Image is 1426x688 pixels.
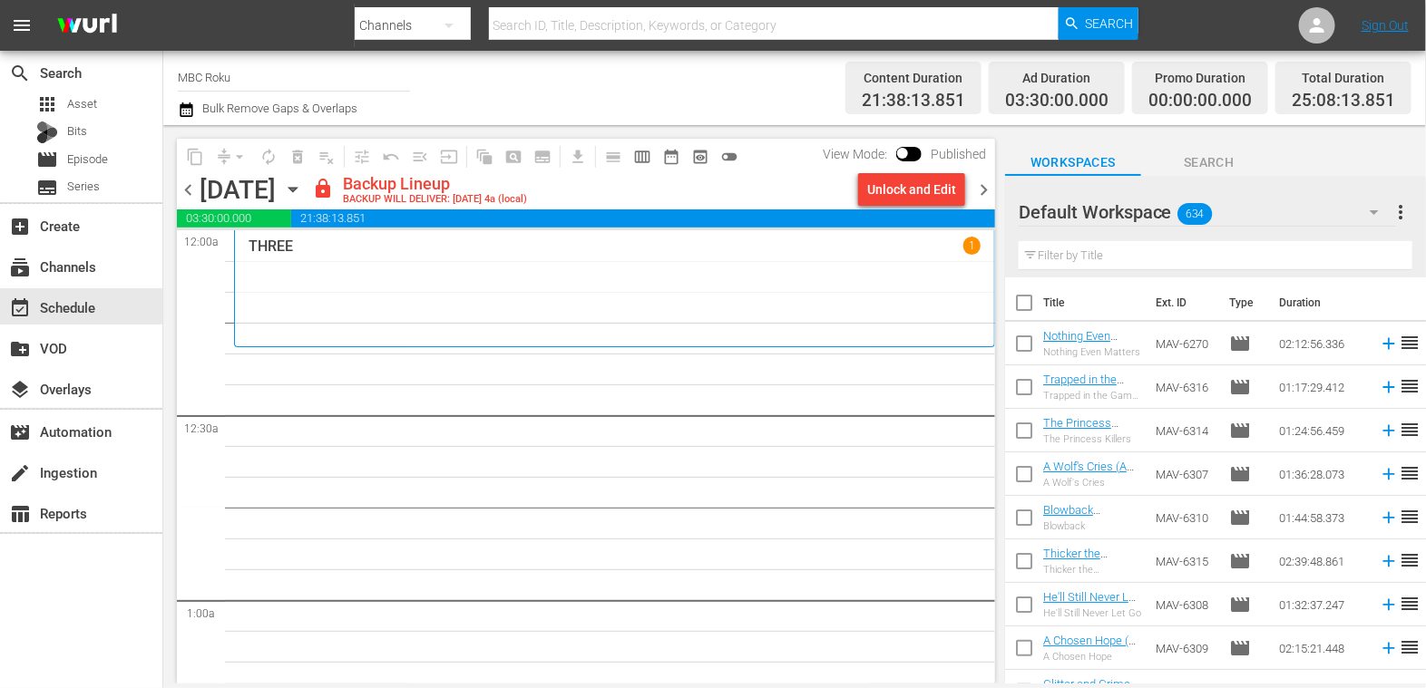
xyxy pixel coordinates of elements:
span: Automation [9,422,31,443]
span: Episode [1229,507,1251,528]
div: Total Duration [1292,65,1395,91]
svg: Add to Schedule [1379,508,1399,528]
span: Episode [36,149,58,170]
td: MAV-6314 [1148,409,1221,452]
span: 00:00:00.000 [1148,91,1252,111]
span: chevron_left [177,179,200,201]
div: Backup Lineup [343,174,527,194]
a: Thicker the [PERSON_NAME] the Sweeter the Juice 2 (Thicker the [PERSON_NAME] the Sweeter the Juic... [1043,547,1130,669]
span: 634 [1177,195,1212,233]
span: Series [36,177,58,199]
div: Thicker the [PERSON_NAME] the Sweeter the Juice 2 [1043,564,1142,576]
span: reorder [1399,506,1421,528]
td: 02:39:48.861 [1272,539,1372,583]
span: Create [9,216,31,237]
span: Episode [1229,594,1251,615]
span: toggle_off [720,148,738,166]
span: View Mode: [814,147,896,161]
a: Blowback (Blowback #Roku (VARIANT)) [1043,503,1132,544]
span: 24 hours Lineup View is OFF [715,142,744,171]
span: Week Calendar View [628,142,657,171]
span: Schedule [9,297,31,319]
td: MAV-6308 [1148,583,1221,626]
span: Episode [1229,376,1251,398]
span: Episode [67,150,108,169]
div: A Wolf's Cries [1043,477,1142,489]
span: Published [922,147,995,161]
div: Content Duration [862,65,965,91]
span: Asset [36,93,58,115]
span: reorder [1399,462,1421,484]
span: menu [11,15,33,36]
span: reorder [1399,332,1421,354]
span: preview_outlined [691,148,709,166]
div: Blowback [1043,520,1142,532]
th: Title [1043,277,1145,328]
span: Overlays [9,379,31,401]
span: Create Search Block [499,142,528,171]
span: reorder [1399,549,1421,571]
span: View Backup [686,142,715,171]
p: 1 [969,239,975,252]
span: Month Calendar View [657,142,686,171]
td: 01:24:56.459 [1272,409,1372,452]
td: 01:44:58.373 [1272,496,1372,539]
span: lock [312,178,334,199]
span: chevron_right [972,179,995,201]
span: Series [67,178,100,196]
button: Search [1059,7,1138,40]
a: The Princess Killers (The Princess Killers #Roku (VARIANT)) [1043,416,1137,470]
p: THREE [249,237,293,255]
div: He'll Still Never Let Go [1043,607,1142,619]
div: Unlock and Edit [867,173,956,206]
td: MAV-6270 [1148,322,1221,365]
span: Episode [1229,463,1251,485]
span: Search [1141,151,1277,174]
span: Loop Content [254,142,283,171]
span: Remove Gaps & Overlaps [210,142,254,171]
div: [DATE] [200,175,276,205]
span: Select an event to delete [283,142,312,171]
span: Day Calendar View [592,139,628,174]
span: reorder [1399,636,1421,658]
span: Create Series Block [528,142,557,171]
div: Promo Duration [1148,65,1252,91]
span: Clear Lineup [312,142,341,171]
span: Update Metadata from Key Asset [435,142,464,171]
svg: Add to Schedule [1379,421,1399,441]
span: Fill episodes with ad slates [405,142,435,171]
span: Asset [67,95,97,113]
td: MAV-6315 [1148,539,1221,583]
button: more_vert [1391,190,1412,234]
span: Search [9,63,31,84]
span: more_vert [1391,201,1412,223]
a: Sign Out [1362,18,1409,33]
div: Nothing Even Matters [1043,346,1142,358]
td: MAV-6316 [1148,365,1221,409]
svg: Add to Schedule [1379,638,1399,658]
svg: Add to Schedule [1379,334,1399,354]
span: 21:38:13.851 [862,91,965,111]
th: Type [1218,277,1268,328]
span: Episode [1229,637,1251,659]
div: BACKUP WILL DELIVER: [DATE] 4a (local) [343,194,527,206]
td: MAV-6307 [1148,452,1221,496]
span: Copy Lineup [181,142,210,171]
div: Default Workspace [1019,187,1396,237]
td: MAV-6310 [1148,496,1221,539]
span: Episode [1229,333,1251,354]
span: Ingestion [9,462,31,484]
span: Episode [1229,550,1251,572]
div: Trapped in the Game: Fool Me Once [1043,390,1142,402]
span: Bits [67,122,87,141]
span: Search [1086,7,1134,40]
span: 03:30:00.000 [177,209,291,228]
span: Reports [9,503,31,525]
span: VOD [9,338,31,360]
td: 01:36:28.073 [1272,452,1372,496]
button: Unlock and Edit [858,173,965,206]
span: Bulk Remove Gaps & Overlaps [200,102,357,115]
span: reorder [1399,375,1421,397]
svg: Add to Schedule [1379,464,1399,484]
td: 01:32:37.247 [1272,583,1372,626]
